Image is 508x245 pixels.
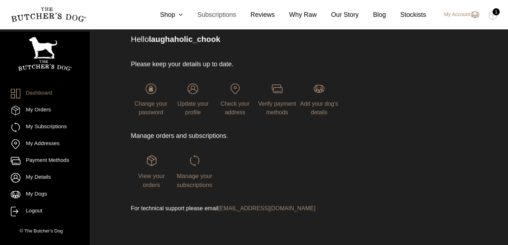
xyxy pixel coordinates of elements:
a: Stockists [386,10,426,20]
span: Add your dog's details [300,101,338,115]
img: login-TBD_Password.png [146,83,156,94]
a: Check your address [215,83,255,115]
a: Update your profile [173,83,213,115]
span: Manage your subscriptions [177,173,212,189]
a: Our Story [317,10,359,20]
a: My Account [437,10,479,19]
strong: laughaholic_chook [149,35,220,44]
a: Shop [146,10,183,20]
a: Verify payment methods [257,83,297,115]
a: My Subscriptions [11,123,79,132]
span: Change your password [134,101,167,115]
span: Check your address [220,101,250,115]
a: Subscriptions [183,10,236,20]
img: login-TBD_Address.png [230,83,241,94]
p: Manage orders and subscriptions. [131,131,339,141]
img: login-TBD_Payments.png [272,83,283,94]
div: 1 [493,8,500,15]
a: View your orders [131,155,172,188]
img: TBD_Cart-Full.png [488,11,497,20]
a: Manage your subscriptions [174,155,215,188]
img: login-TBD_Dog.png [314,83,324,94]
a: [EMAIL_ADDRESS][DOMAIN_NAME] [218,205,315,211]
a: Change your password [131,83,171,115]
a: Dashboard [11,89,79,99]
img: login-TBD_Subscriptions.png [189,155,200,166]
span: Verify payment methods [258,101,296,115]
img: TBD_Portrait_Logo_White.png [18,37,72,71]
a: My Addresses [11,139,79,149]
span: Update your profile [177,101,209,115]
img: login-TBD_Orders.png [146,155,157,166]
img: login-TBD_Profile.png [187,83,198,94]
a: Logout [11,207,79,216]
a: Why Raw [275,10,317,20]
span: View your orders [138,173,165,189]
p: Hello [131,33,457,45]
a: My Dogs [11,190,79,200]
a: Payment Methods [11,156,79,166]
p: For technical support please email [131,204,339,213]
a: Add your dog's details [299,83,339,115]
p: Please keep your details up to date. [131,59,339,69]
a: Reviews [236,10,275,20]
a: My Details [11,173,79,183]
a: My Orders [11,106,79,115]
a: Blog [359,10,386,20]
